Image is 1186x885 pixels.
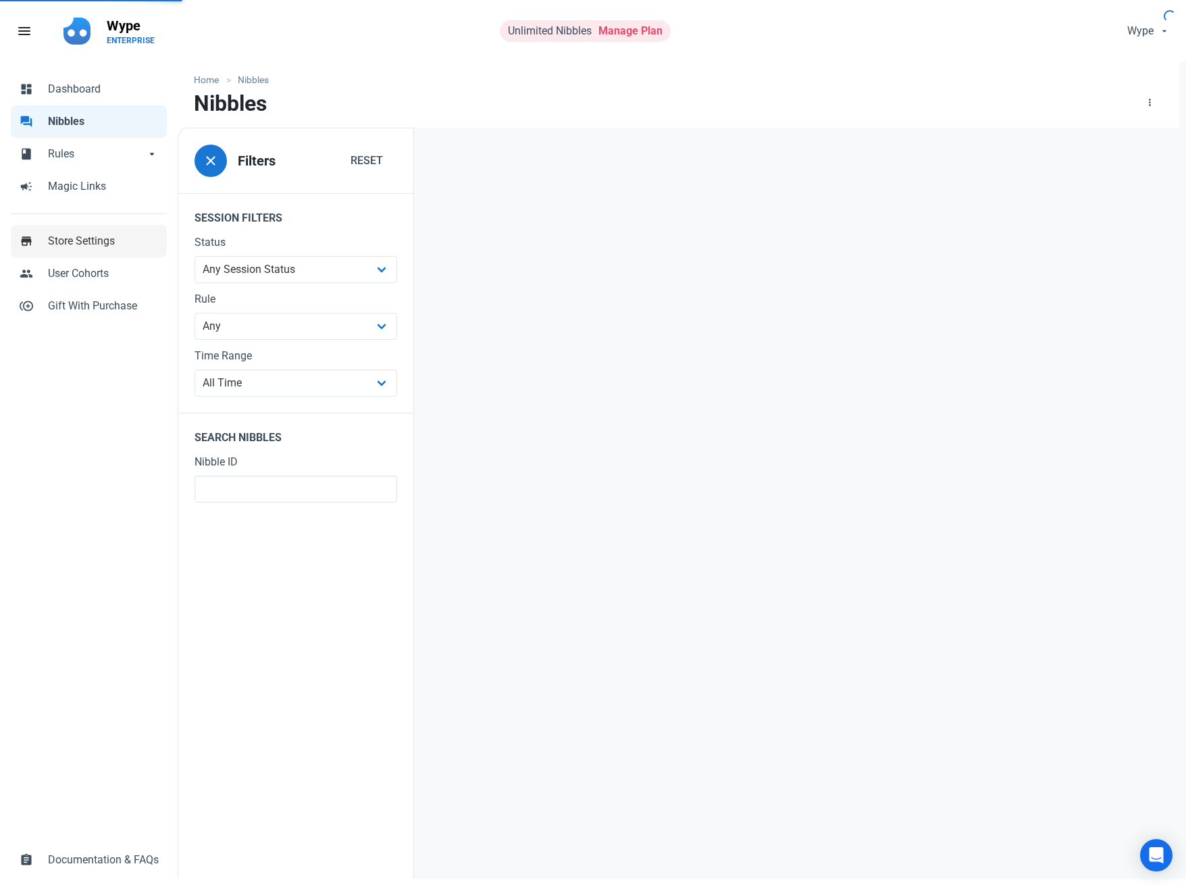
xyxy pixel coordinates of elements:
[20,298,33,311] span: control_point_duplicate
[99,11,163,51] a: WypeENTERPRISE
[11,290,167,322] a: control_point_duplicateGift With Purchase
[48,852,159,868] span: Documentation & FAQs
[1116,18,1178,45] button: Wype
[11,257,167,290] a: peopleUser Cohorts
[20,81,33,95] span: dashboard
[20,146,33,159] span: book
[1127,23,1154,39] span: Wype
[20,178,33,192] span: campaign
[194,73,226,87] a: Home
[195,145,227,177] button: close
[203,153,219,169] span: close
[11,105,167,138] a: forumNibbles
[20,233,33,247] span: store
[11,170,167,203] a: campaignMagic Links
[145,146,159,159] span: arrow_drop_down
[48,178,159,195] span: Magic Links
[48,298,159,314] span: Gift With Purchase
[48,146,145,162] span: Rules
[238,153,276,169] h3: Filters
[178,413,413,454] legend: Search Nibbles
[336,147,397,174] button: Reset
[20,113,33,127] span: forum
[48,265,159,282] span: User Cohorts
[107,16,155,35] p: Wype
[11,138,167,170] a: bookRulesarrow_drop_down
[351,153,383,169] span: Reset
[195,234,397,251] label: Status
[1140,839,1172,871] div: Open Intercom Messenger
[16,23,32,39] span: menu
[178,62,1179,90] nav: breadcrumbs
[48,233,159,249] span: Store Settings
[194,91,267,116] h1: Nibbles
[11,844,167,876] a: assignmentDocumentation & FAQs
[20,852,33,865] span: assignment
[598,24,663,37] a: Manage Plan
[107,35,155,46] p: ENTERPRISE
[508,24,592,37] span: Unlimited Nibbles
[48,81,159,97] span: Dashboard
[195,454,397,470] label: Nibble ID
[11,73,167,105] a: dashboardDashboard
[48,113,159,130] span: Nibbles
[20,265,33,279] span: people
[11,225,167,257] a: storeStore Settings
[178,193,413,234] legend: Session Filters
[195,348,397,364] label: Time Range
[195,291,397,307] label: Rule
